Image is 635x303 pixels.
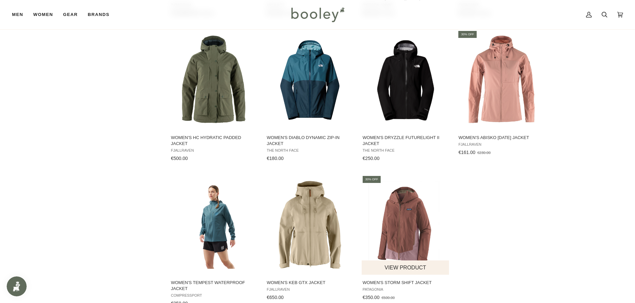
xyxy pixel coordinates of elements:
[458,150,475,155] span: €161.00
[457,30,546,158] a: Women's Abisko Midsummer Jacket
[170,181,258,269] img: COMPRESSPORT Women's Tempest Waterproof Jacket Stargazer - Booley Galway
[267,156,284,161] span: €180.00
[267,135,353,147] span: Women's Diablo Dynamic Zip-in Jacket
[288,5,347,24] img: Booley
[363,135,449,147] span: Women's Dryzzle FutureLight II Jacket
[477,151,491,155] span: €230.00
[171,135,257,147] span: Women's HC Hydratic Padded Jacket
[381,296,395,300] span: €500.00
[362,260,449,275] button: View product
[267,287,353,292] span: Fjallraven
[458,31,477,38] div: 30% off
[171,280,257,292] span: Women's Tempest Waterproof Jacket
[363,295,380,300] span: €350.00
[362,175,450,303] a: Women's Storm Shift Jacket
[266,181,354,269] img: Fjallraven Women's Keb GTX Jacket Fossil - Booley Galway
[266,30,354,164] a: Women's Diablo Dynamic Zip-in Jacket
[362,36,450,124] img: The North Face Women's Dryzzle FutureLight II Jacket TNF Black - Booley Galway
[458,135,545,141] span: Women's Abisko [DATE] Jacket
[170,30,258,164] a: Women's HC Hydratic Padded Jacket
[267,295,284,300] span: €650.00
[171,148,257,153] span: Fjallraven
[363,148,449,153] span: The North Face
[266,36,354,124] img: The North Face Women's Diablo Dynamic Zip-in Jacket Space / Deep Cypress - Booley Galway
[266,175,354,303] a: Women's Keb GTX Jacket
[33,11,53,18] span: Women
[88,11,109,18] span: Brands
[267,280,353,286] span: Women's Keb GTX Jacket
[171,156,188,161] span: €500.00
[12,11,23,18] span: Men
[267,148,353,153] span: The North Face
[363,156,380,161] span: €250.00
[458,142,545,147] span: Fjallraven
[457,36,546,124] img: Fjallraven Women's Abisko Midsummer Jacket Dusty Rose - Booley Galway
[63,11,78,18] span: Gear
[362,181,450,269] img: Patagonia Women's Storm Shift Jacket Dulse Mauve - Booley Galway
[363,287,449,292] span: Patagonia
[363,176,381,183] div: 30% off
[362,30,450,164] a: Women's Dryzzle FutureLight II Jacket
[7,276,27,296] iframe: Button to open loyalty program pop-up
[170,36,258,124] img: Fjallraven Women's HC Hydratic Padded Jacket Laurel Green - Booley Galway
[363,280,449,286] span: Women's Storm Shift Jacket
[171,293,257,298] span: COMPRESSPORT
